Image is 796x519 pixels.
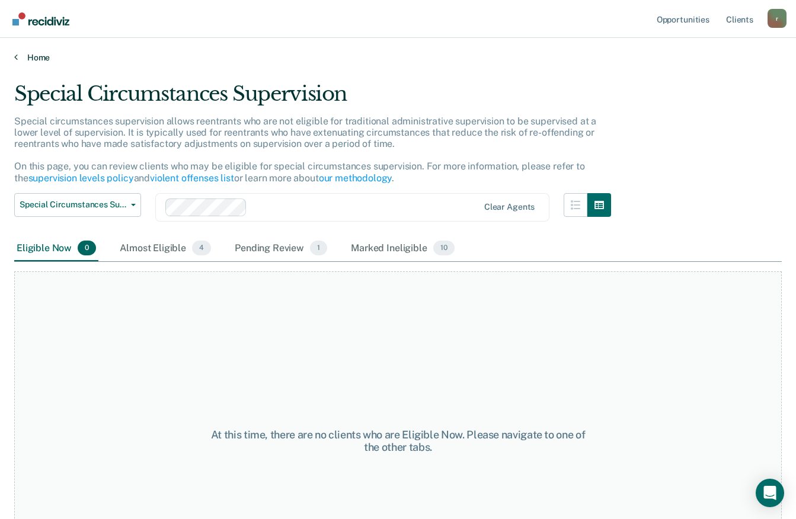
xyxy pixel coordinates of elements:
div: Almost Eligible4 [117,236,213,262]
a: Home [14,52,782,63]
div: Eligible Now0 [14,236,98,262]
div: Special Circumstances Supervision [14,82,611,116]
a: supervision levels policy [28,172,134,184]
a: violent offenses list [150,172,234,184]
div: r [768,9,787,28]
button: Special Circumstances Supervision [14,193,141,217]
div: Clear agents [484,202,535,212]
span: Special Circumstances Supervision [20,200,126,210]
span: 10 [433,241,455,256]
img: Recidiviz [12,12,69,25]
div: Marked Ineligible10 [349,236,456,262]
div: At this time, there are no clients who are Eligible Now. Please navigate to one of the other tabs. [206,428,590,454]
a: our methodology [319,172,392,184]
button: Profile dropdown button [768,9,787,28]
span: 4 [192,241,211,256]
div: Open Intercom Messenger [756,479,784,507]
span: 1 [310,241,327,256]
p: Special circumstances supervision allows reentrants who are not eligible for traditional administ... [14,116,596,184]
div: Pending Review1 [232,236,330,262]
span: 0 [78,241,96,256]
